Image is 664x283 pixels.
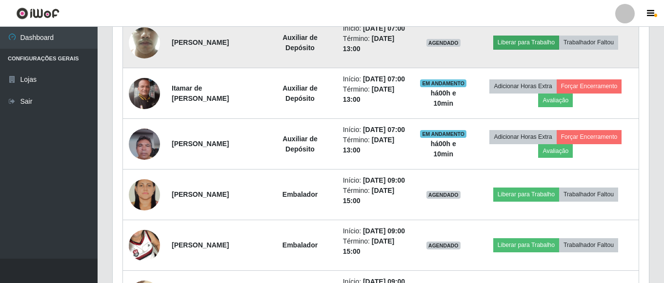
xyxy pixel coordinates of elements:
time: [DATE] 09:00 [363,227,405,235]
img: 1693145473232.jpeg [129,171,160,218]
button: Liberar para Trabalho [493,238,559,252]
button: Trabalhador Faltou [559,36,618,49]
li: Término: [343,236,408,257]
button: Trabalhador Faltou [559,188,618,201]
button: Trabalhador Faltou [559,238,618,252]
span: EM ANDAMENTO [420,130,466,138]
button: Avaliação [538,144,573,158]
strong: Auxiliar de Depósito [282,84,318,102]
li: Início: [343,226,408,236]
button: Forçar Encerramento [557,130,622,144]
button: Adicionar Horas Extra [489,130,556,144]
span: EM ANDAMENTO [420,79,466,87]
img: 1707702981063.jpeg [129,8,160,77]
strong: Itamar de [PERSON_NAME] [172,84,229,102]
li: Início: [343,125,408,135]
img: 1744230818222.jpeg [129,218,160,273]
li: Término: [343,34,408,54]
span: AGENDADO [426,242,461,249]
strong: Auxiliar de Depósito [282,34,318,52]
button: Forçar Encerramento [557,79,622,93]
img: 1721053497188.jpeg [129,123,160,165]
span: AGENDADO [426,191,461,199]
strong: [PERSON_NAME] [172,140,229,148]
strong: [PERSON_NAME] [172,190,229,198]
li: Início: [343,74,408,84]
time: [DATE] 07:00 [363,75,405,83]
strong: Embalador [282,190,318,198]
strong: [PERSON_NAME] [172,241,229,249]
strong: há 00 h e 10 min [431,140,456,158]
li: Término: [343,84,408,105]
strong: Embalador [282,241,318,249]
li: Início: [343,175,408,186]
li: Término: [343,135,408,155]
button: Liberar para Trabalho [493,36,559,49]
strong: Auxiliar de Depósito [282,135,318,153]
time: [DATE] 09:00 [363,176,405,184]
img: 1745442730986.jpeg [129,78,160,109]
span: AGENDADO [426,39,461,47]
img: CoreUI Logo [16,7,60,19]
strong: há 00 h e 10 min [431,89,456,107]
time: [DATE] 07:00 [363,126,405,133]
button: Avaliação [538,94,573,107]
button: Liberar para Trabalho [493,188,559,201]
time: [DATE] 07:00 [363,24,405,32]
li: Início: [343,23,408,34]
strong: [PERSON_NAME] [172,38,229,46]
li: Término: [343,186,408,206]
button: Adicionar Horas Extra [489,79,556,93]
